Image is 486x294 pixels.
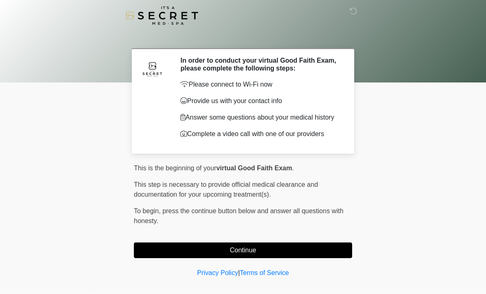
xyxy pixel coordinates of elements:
a: Terms of Service [240,269,289,276]
p: Provide us with your contact info [180,96,340,106]
p: Complete a video call with one of our providers [180,129,340,139]
p: Please connect to Wi-Fi now [180,80,340,89]
p: Answer some questions about your medical history [180,113,340,122]
button: Continue [134,242,352,258]
span: This is the beginning of your [134,165,216,172]
span: This step is necessary to provide official medical clearance and documentation for your upcoming ... [134,181,318,198]
span: To begin, [134,207,162,214]
a: Privacy Policy [197,269,238,276]
h2: In order to conduct your virtual Good Faith Exam, please complete the following steps: [180,56,340,72]
span: press the continue button below and answer all questions with honesty. [134,207,343,224]
span: . [292,165,294,172]
a: | [238,269,240,276]
img: Agent Avatar [140,56,165,81]
h1: ‎ ‎ [128,30,358,45]
strong: virtual Good Faith Exam [216,165,292,172]
img: It's A Secret Med Spa Logo [126,6,198,25]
